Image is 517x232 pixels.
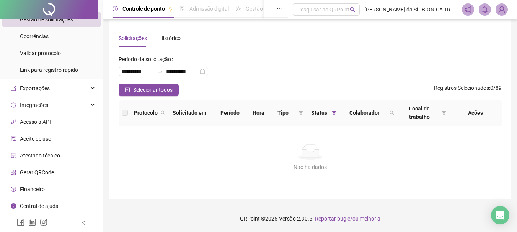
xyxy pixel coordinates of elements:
span: ellipsis [277,6,282,11]
span: bell [481,6,488,13]
span: Financeiro [20,186,45,192]
span: Acesso à API [20,119,51,125]
span: filter [298,110,303,115]
span: left [81,220,86,226]
span: check-square [125,87,130,92]
span: sun [236,6,241,11]
span: search [388,107,396,118]
span: search [161,110,165,115]
span: Controle de ponto [122,6,165,12]
th: Período [210,100,249,126]
span: sync [11,102,16,108]
label: Período da solicitação [119,53,176,65]
span: swap-right [157,68,163,75]
span: Registros Selecionados [434,85,489,91]
span: api [11,119,16,125]
span: Gerar QRCode [20,169,54,175]
span: search [159,107,167,118]
span: Admissão digital [189,6,229,12]
div: Histórico [159,34,181,42]
span: Exportações [20,85,50,91]
img: 13133 [496,4,507,15]
span: filter [440,103,448,123]
span: search [390,110,394,115]
span: Selecionar todos [133,86,173,94]
div: Solicitações [119,34,147,42]
span: clock-circle [113,6,118,11]
span: to [157,68,163,75]
span: [PERSON_NAME] da Si - BIONICA TRANSPORTE E TURISMO MARÍTIMO REGIONAL LTDA [364,5,457,14]
span: Colaborador [342,109,387,117]
span: filter [442,110,446,115]
span: : 0 / 89 [434,84,502,96]
span: Tipo [271,109,295,117]
div: Não há dados [128,163,493,171]
span: Link para registro rápido [20,67,78,73]
span: Aceite de uso [20,136,51,142]
span: facebook [17,218,24,226]
span: Local de trabalho [400,104,439,121]
span: Integrações [20,102,48,108]
span: Central de ajuda [20,203,59,209]
span: Gestão de férias [246,6,284,12]
span: Versão [279,216,296,222]
span: pushpin [168,7,173,11]
span: qrcode [11,170,16,175]
span: Atestado técnico [20,153,60,159]
span: Protocolo [134,109,158,117]
div: Open Intercom Messenger [491,206,509,224]
span: linkedin [28,218,36,226]
span: info-circle [11,203,16,209]
span: export [11,86,16,91]
span: Gestão de solicitações [20,16,73,23]
span: search [350,7,356,13]
div: Ações [452,109,499,117]
span: filter [332,110,336,115]
th: Solicitado em [168,100,210,126]
span: Ocorrências [20,33,49,39]
span: Reportar bug e/ou melhoria [315,216,380,222]
span: dollar [11,187,16,192]
span: Status [309,109,329,117]
span: Validar protocolo [20,50,61,56]
span: filter [297,107,305,118]
span: instagram [40,218,47,226]
footer: QRPoint © 2025 - 2.90.5 - [103,205,517,232]
th: Hora [249,100,267,126]
span: audit [11,136,16,141]
span: file-done [179,6,185,11]
span: filter [330,107,338,118]
span: solution [11,153,16,158]
button: Selecionar todos [119,84,179,96]
span: notification [465,6,471,13]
